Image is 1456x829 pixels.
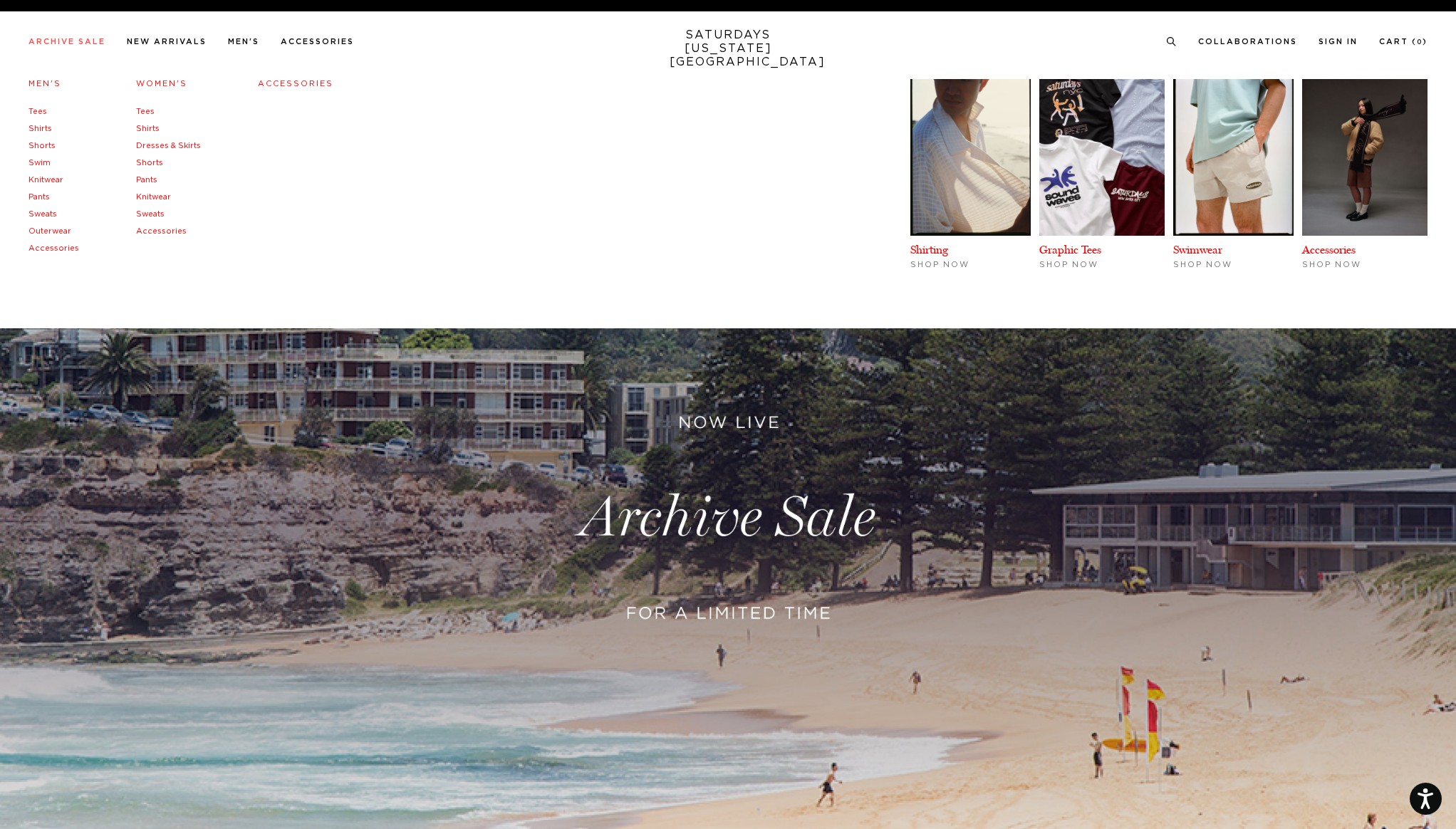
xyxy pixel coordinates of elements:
[136,108,155,115] a: Tees
[28,210,57,218] a: Sweats
[127,38,207,46] a: New Arrivals
[258,80,333,88] a: Accessories
[1379,38,1428,46] a: Cart (0)
[670,28,787,69] a: SATURDAYS[US_STATE][GEOGRAPHIC_DATA]
[28,227,71,235] a: Outerwear
[1417,39,1423,46] small: 0
[28,80,61,88] a: Men's
[28,108,47,115] a: Tees
[28,125,52,132] a: Shirts
[136,227,187,235] a: Accessories
[136,210,165,218] a: Sweats
[28,159,51,167] a: Swim
[28,142,56,150] a: Shorts
[28,38,105,46] a: Archive Sale
[136,142,201,150] a: Dresses & Skirts
[28,176,63,184] a: Knitwear
[281,38,354,46] a: Accessories
[136,159,163,167] a: Shorts
[28,244,79,252] a: Accessories
[136,80,187,88] a: Women's
[1198,38,1297,46] a: Collaborations
[1302,243,1356,256] a: Accessories
[228,38,259,46] a: Men's
[136,125,160,132] a: Shirts
[1173,243,1222,256] a: Swimwear
[1319,38,1358,46] a: Sign In
[136,176,157,184] a: Pants
[136,193,171,201] a: Knitwear
[910,243,948,256] a: Shirting
[28,193,50,201] a: Pants
[1039,243,1101,256] a: Graphic Tees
